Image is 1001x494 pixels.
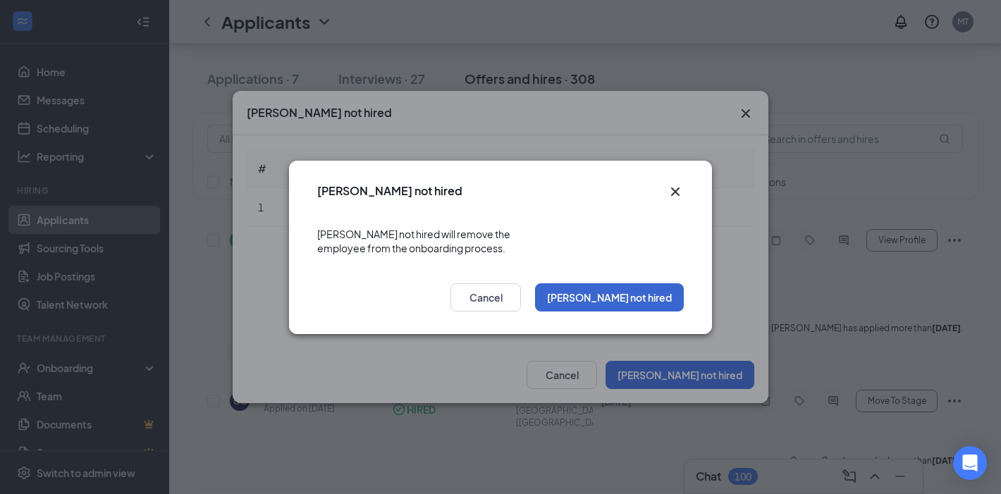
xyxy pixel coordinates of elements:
div: [PERSON_NAME] not hired will remove the employee from the onboarding process. [317,213,684,269]
button: Close [667,183,684,200]
div: Open Intercom Messenger [953,446,987,480]
svg: Cross [667,183,684,200]
h3: [PERSON_NAME] not hired [317,183,462,199]
button: [PERSON_NAME] not hired [535,283,684,311]
button: Cancel [450,283,521,311]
